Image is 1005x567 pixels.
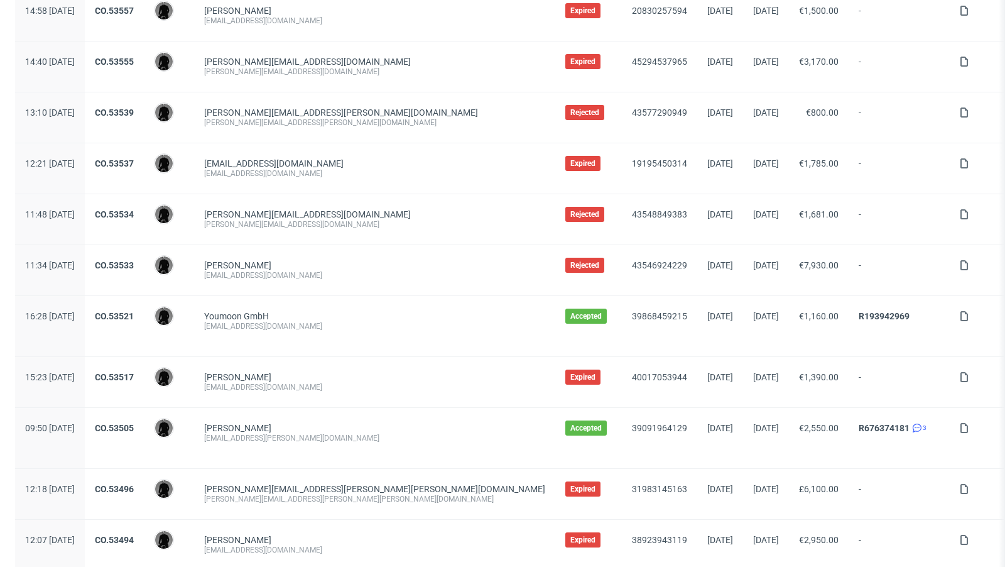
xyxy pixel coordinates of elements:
img: Dawid Urbanowicz [155,419,173,437]
span: - [859,107,939,128]
div: [PERSON_NAME][EMAIL_ADDRESS][DOMAIN_NAME] [204,67,545,77]
span: Expired [570,484,595,494]
span: 12:21 [DATE] [25,158,75,168]
a: CO.53494 [95,535,134,545]
span: €800.00 [806,107,839,118]
span: 3 [923,423,926,433]
span: Expired [570,158,595,168]
img: Dawid Urbanowicz [155,104,173,121]
span: Expired [570,6,595,16]
a: CO.53521 [95,311,134,321]
span: Rejected [570,209,599,219]
span: 11:34 [DATE] [25,260,75,270]
span: [DATE] [707,260,733,270]
span: [PERSON_NAME][EMAIL_ADDRESS][PERSON_NAME][PERSON_NAME][DOMAIN_NAME] [204,484,545,494]
a: 39091964129 [632,423,687,433]
span: - [859,484,939,504]
span: [DATE] [753,209,779,219]
span: [DATE] [707,107,733,118]
span: Expired [570,57,595,67]
span: 09:50 [DATE] [25,423,75,433]
span: [DATE] [753,6,779,16]
span: [DATE] [707,158,733,168]
span: [DATE] [707,535,733,545]
span: [DATE] [707,6,733,16]
div: [PERSON_NAME][EMAIL_ADDRESS][PERSON_NAME][DOMAIN_NAME] [204,118,545,128]
a: 19195450314 [632,158,687,168]
span: - [859,260,939,280]
span: - [859,209,939,229]
span: [DATE] [707,57,733,67]
span: [DATE] [707,484,733,494]
span: €1,390.00 [799,372,839,382]
span: Expired [570,372,595,382]
img: Dawid Urbanowicz [155,531,173,549]
span: [DATE] [753,260,779,270]
a: CO.53517 [95,372,134,382]
span: [DATE] [707,423,733,433]
a: 20830257594 [632,6,687,16]
span: €1,160.00 [799,311,839,321]
span: [EMAIL_ADDRESS][DOMAIN_NAME] [204,158,344,168]
span: 12:07 [DATE] [25,535,75,545]
span: [DATE] [753,57,779,67]
span: Rejected [570,260,599,270]
span: [DATE] [753,107,779,118]
a: [PERSON_NAME] [204,423,271,433]
a: [PERSON_NAME] [204,535,271,545]
a: CO.53537 [95,158,134,168]
a: CO.53557 [95,6,134,16]
span: Accepted [570,423,602,433]
span: 14:58 [DATE] [25,6,75,16]
span: [PERSON_NAME][EMAIL_ADDRESS][DOMAIN_NAME] [204,57,411,67]
a: CO.53555 [95,57,134,67]
span: 12:18 [DATE] [25,484,75,494]
a: CO.53539 [95,107,134,118]
a: [PERSON_NAME] [204,6,271,16]
img: Dawid Urbanowicz [155,256,173,274]
div: [EMAIL_ADDRESS][PERSON_NAME][DOMAIN_NAME] [204,433,545,443]
span: [DATE] [753,535,779,545]
span: [DATE] [753,423,779,433]
img: Dawid Urbanowicz [155,480,173,498]
span: €2,950.00 [799,535,839,545]
span: €3,170.00 [799,57,839,67]
img: Dawid Urbanowicz [155,155,173,172]
span: [DATE] [707,372,733,382]
span: €1,785.00 [799,158,839,168]
a: R193942969 [859,311,910,321]
div: [EMAIL_ADDRESS][DOMAIN_NAME] [204,16,545,26]
div: [PERSON_NAME][EMAIL_ADDRESS][PERSON_NAME][PERSON_NAME][DOMAIN_NAME] [204,494,545,504]
span: [PERSON_NAME][EMAIL_ADDRESS][DOMAIN_NAME] [204,209,411,219]
span: [DATE] [753,311,779,321]
span: €1,681.00 [799,209,839,219]
img: Dawid Urbanowicz [155,307,173,325]
span: 13:10 [DATE] [25,107,75,118]
a: Youmoon GmbH [204,311,269,321]
a: 39868459215 [632,311,687,321]
span: [DATE] [707,311,733,321]
a: CO.53505 [95,423,134,433]
span: 16:28 [DATE] [25,311,75,321]
a: 31983145163 [632,484,687,494]
span: €7,930.00 [799,260,839,270]
img: Dawid Urbanowicz [155,368,173,386]
img: Dawid Urbanowicz [155,2,173,19]
span: 15:23 [DATE] [25,372,75,382]
div: [PERSON_NAME][EMAIL_ADDRESS][DOMAIN_NAME] [204,219,545,229]
a: 38923943119 [632,535,687,545]
span: 11:48 [DATE] [25,209,75,219]
span: Rejected [570,107,599,118]
div: [EMAIL_ADDRESS][DOMAIN_NAME] [204,321,545,331]
a: R676374181 [859,423,910,433]
div: [EMAIL_ADDRESS][DOMAIN_NAME] [204,545,545,555]
a: 45294537965 [632,57,687,67]
div: [EMAIL_ADDRESS][DOMAIN_NAME] [204,168,545,179]
span: [DATE] [753,372,779,382]
span: - [859,6,939,26]
span: 14:40 [DATE] [25,57,75,67]
span: Expired [570,535,595,545]
a: 43546924229 [632,260,687,270]
span: [DATE] [753,484,779,494]
span: [PERSON_NAME][EMAIL_ADDRESS][PERSON_NAME][DOMAIN_NAME] [204,107,478,118]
